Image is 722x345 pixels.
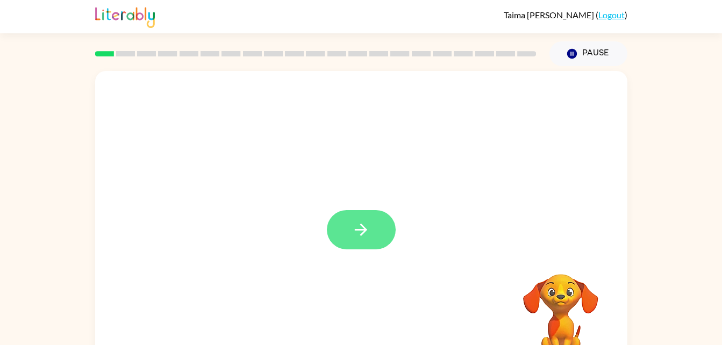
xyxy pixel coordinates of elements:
[504,10,627,20] div: ( )
[504,10,596,20] span: Taima [PERSON_NAME]
[549,41,627,66] button: Pause
[95,4,155,28] img: Literably
[598,10,625,20] a: Logout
